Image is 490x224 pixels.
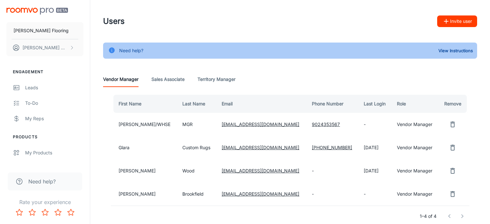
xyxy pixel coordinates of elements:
[216,95,307,113] th: Email
[14,27,69,34] p: [PERSON_NAME] Flooring
[111,113,177,136] td: [PERSON_NAME]/WHSE
[111,136,177,159] td: Glara
[25,149,83,156] div: My Products
[359,159,392,182] td: [DATE]
[177,113,216,136] td: MGR
[359,113,392,136] td: -
[23,44,68,51] p: [PERSON_NAME] Wood
[446,164,459,177] button: remove user
[177,95,216,113] th: Last Name
[392,113,439,136] td: Vendor Manager
[26,206,39,219] button: Rate 2 star
[151,72,185,87] a: Sales Associate
[392,136,439,159] td: Vendor Manager
[6,8,68,15] img: Roomvo PRO Beta
[13,206,26,219] button: Rate 1 star
[111,95,177,113] th: First Name
[28,178,56,185] span: Need help?
[103,72,139,87] a: Vendor Manager
[6,39,83,56] button: [PERSON_NAME] Wood
[437,46,475,55] button: View Instructions
[25,100,83,107] div: To-do
[222,168,299,173] a: [EMAIL_ADDRESS][DOMAIN_NAME]
[119,44,143,57] div: Need help?
[111,159,177,182] td: [PERSON_NAME]
[359,95,392,113] th: Last Login
[177,136,216,159] td: Custom Rugs
[420,213,437,220] p: 1–4 of 4
[103,15,125,27] h1: Users
[197,72,235,87] a: Territory Manager
[222,122,299,127] a: [EMAIL_ADDRESS][DOMAIN_NAME]
[446,188,459,200] button: remove user
[307,159,359,182] td: -
[392,159,439,182] td: Vendor Manager
[52,206,64,219] button: Rate 4 star
[392,182,439,206] td: Vendor Manager
[64,206,77,219] button: Rate 5 star
[446,118,459,131] button: remove user
[25,115,83,122] div: My Reps
[39,206,52,219] button: Rate 3 star
[439,95,469,113] th: Remove
[307,95,359,113] th: Phone Number
[25,165,83,172] div: Suppliers
[111,182,177,206] td: [PERSON_NAME]
[359,182,392,206] td: -
[307,182,359,206] td: -
[177,159,216,182] td: Wood
[222,145,299,150] a: [EMAIL_ADDRESS][DOMAIN_NAME]
[222,191,299,197] a: [EMAIL_ADDRESS][DOMAIN_NAME]
[446,141,459,154] button: remove user
[25,84,83,91] div: Leads
[5,198,85,206] p: Rate your experience
[359,136,392,159] td: [DATE]
[312,145,352,150] a: [PHONE_NUMBER]
[392,95,439,113] th: Role
[437,15,477,27] button: Invite user
[177,182,216,206] td: Brookfield
[312,122,340,127] a: 9024353567
[6,22,83,39] button: [PERSON_NAME] Flooring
